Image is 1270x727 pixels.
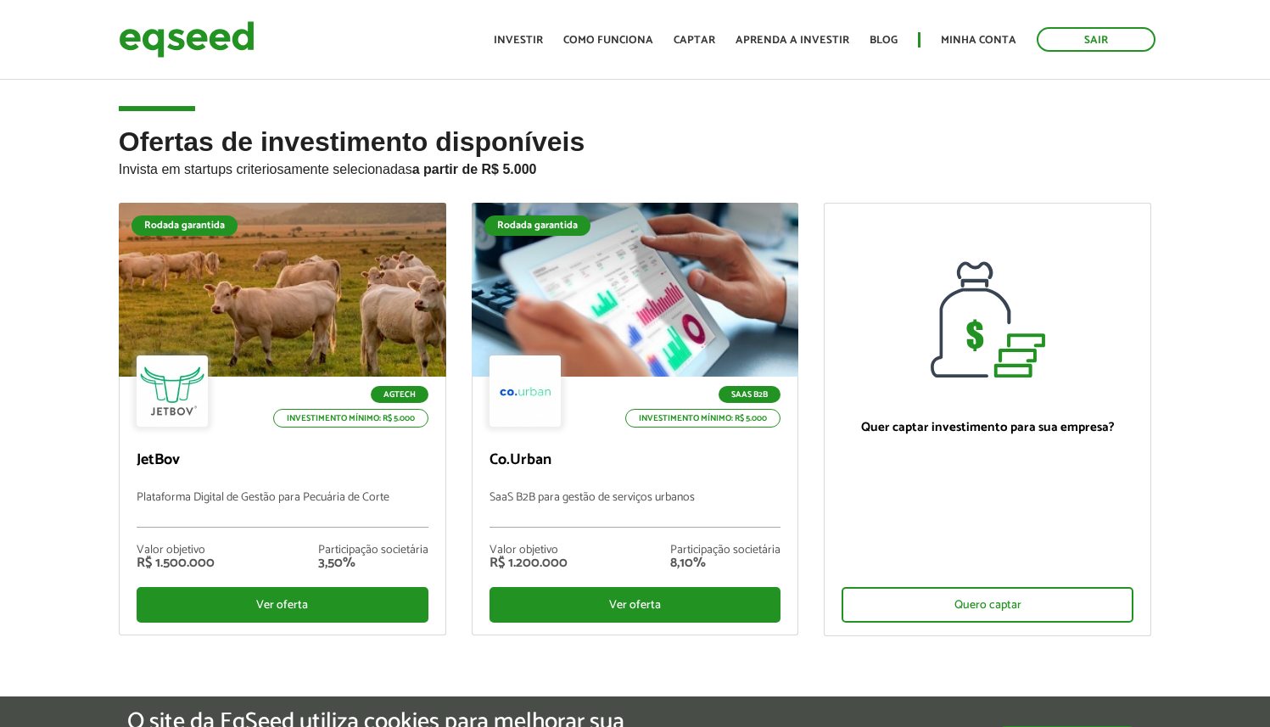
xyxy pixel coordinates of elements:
div: Quero captar [842,587,1133,623]
strong: a partir de R$ 5.000 [412,162,537,176]
a: Rodada garantida Agtech Investimento mínimo: R$ 5.000 JetBov Plataforma Digital de Gestão para Pe... [119,203,446,635]
div: Rodada garantida [484,215,590,236]
a: Rodada garantida SaaS B2B Investimento mínimo: R$ 5.000 Co.Urban SaaS B2B para gestão de serviços... [472,203,799,635]
p: Investimento mínimo: R$ 5.000 [273,409,428,428]
p: Plataforma Digital de Gestão para Pecuária de Corte [137,491,428,528]
div: R$ 1.500.000 [137,556,215,570]
p: SaaS B2B [719,386,780,403]
p: Invista em startups criteriosamente selecionadas [119,157,1152,177]
div: R$ 1.200.000 [490,556,568,570]
p: Investimento mínimo: R$ 5.000 [625,409,780,428]
div: 8,10% [670,556,780,570]
div: 3,50% [318,556,428,570]
a: Quer captar investimento para sua empresa? Quero captar [824,203,1151,636]
a: Aprenda a investir [736,35,849,46]
div: Participação societária [670,545,780,556]
p: Co.Urban [490,451,781,470]
div: Participação societária [318,545,428,556]
div: Valor objetivo [137,545,215,556]
img: EqSeed [119,17,255,62]
a: Minha conta [941,35,1016,46]
h2: Ofertas de investimento disponíveis [119,127,1152,203]
div: Valor objetivo [490,545,568,556]
p: Agtech [371,386,428,403]
a: Captar [674,35,715,46]
div: Ver oferta [490,587,781,623]
p: Quer captar investimento para sua empresa? [842,420,1133,435]
div: Rodada garantida [131,215,238,236]
a: Investir [494,35,543,46]
p: JetBov [137,451,428,470]
a: Como funciona [563,35,653,46]
p: SaaS B2B para gestão de serviços urbanos [490,491,781,528]
div: Ver oferta [137,587,428,623]
a: Sair [1037,27,1155,52]
a: Blog [870,35,898,46]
